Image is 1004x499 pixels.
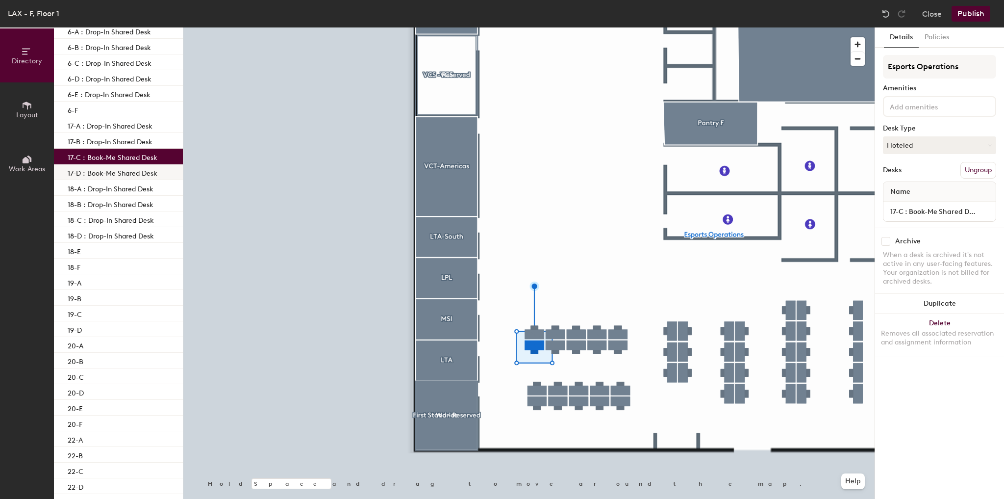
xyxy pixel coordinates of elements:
p: 20-C [68,370,84,382]
button: Hoteled [883,136,996,154]
p: 18-A : Drop-In Shared Desk [68,182,153,193]
input: Unnamed desk [885,205,994,218]
button: DeleteRemoves all associated reservation and assignment information [875,314,1004,357]
button: Ungroup [960,162,996,179]
div: Removes all associated reservation and assignment information [881,329,998,347]
p: 6-E : Drop-In Shared Desk [68,88,151,99]
p: 17-B : Drop-In Shared Desk [68,135,152,146]
div: When a desk is archived it's not active in any user-facing features. Your organization is not bil... [883,251,996,286]
p: 22-A [68,433,83,445]
input: Add amenities [888,100,976,112]
div: Desks [883,166,902,174]
p: 6-D : Drop-In Shared Desk [68,72,151,83]
p: 19-C [68,308,82,319]
p: 20-E [68,402,83,413]
div: Desk Type [883,125,996,132]
p: 20-A [68,339,83,350]
div: Archive [895,237,921,245]
p: 20-B [68,355,83,366]
p: 6-B : Drop-In Shared Desk [68,41,151,52]
span: Work Areas [9,165,45,173]
p: 17-C : Book-Me Shared Desk [68,151,157,162]
p: 18-C : Drop-In Shared Desk [68,213,154,225]
p: 17-A : Drop-In Shared Desk [68,119,152,131]
button: Duplicate [875,294,1004,314]
p: 18-F [68,261,80,272]
p: 18-E [68,245,81,256]
p: 19-A [68,276,81,288]
img: Undo [881,9,891,19]
div: LAX - F, Floor 1 [8,7,59,20]
p: 22-C [68,465,83,476]
button: Policies [919,27,955,48]
p: 6-F [68,104,78,115]
button: Help [841,473,865,489]
p: 20-D [68,386,84,397]
button: Details [884,27,919,48]
span: Directory [12,57,42,65]
p: 17-D : Book-Me Shared Desk [68,166,157,178]
p: 19-D [68,323,82,335]
span: Name [885,183,915,201]
p: 22-D [68,480,83,492]
p: 19-B [68,292,81,303]
div: Amenities [883,84,996,92]
button: Close [922,6,942,22]
p: 18-B : Drop-In Shared Desk [68,198,153,209]
p: 6-C : Drop-In Shared Desk [68,56,151,68]
p: 20-F [68,418,82,429]
span: Layout [16,111,38,119]
img: Redo [897,9,906,19]
p: 22-B [68,449,83,460]
button: Publish [952,6,990,22]
p: 6-A : Drop-In Shared Desk [68,25,151,36]
p: 18-D : Drop-In Shared Desk [68,229,154,240]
